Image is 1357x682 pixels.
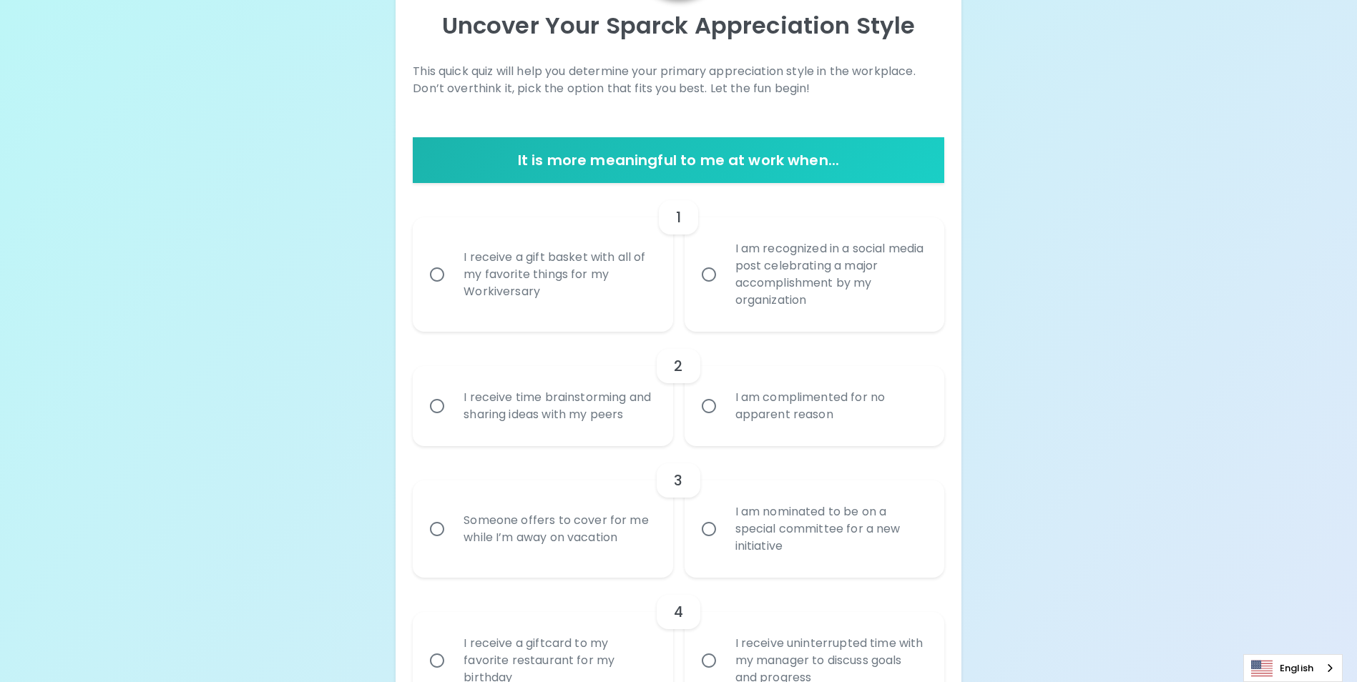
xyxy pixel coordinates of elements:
[413,11,944,40] p: Uncover Your Sparck Appreciation Style
[724,372,936,440] div: I am complimented for no apparent reason
[413,183,944,332] div: choice-group-check
[413,446,944,578] div: choice-group-check
[413,332,944,446] div: choice-group-check
[452,495,665,563] div: Someone offers to cover for me while I’m away on vacation
[674,355,682,377] h6: 2
[1243,654,1343,682] aside: Language selected: English
[1244,655,1342,681] a: English
[452,232,665,317] div: I receive a gift basket with all of my favorite things for my Workiversary
[724,223,936,326] div: I am recognized in a social media post celebrating a major accomplishment by my organization
[1243,654,1343,682] div: Language
[674,469,682,492] h6: 3
[413,63,944,97] p: This quick quiz will help you determine your primary appreciation style in the workplace. Don’t o...
[676,206,681,229] h6: 1
[418,149,938,172] h6: It is more meaningful to me at work when...
[452,372,665,440] div: I receive time brainstorming and sharing ideas with my peers
[674,601,683,623] h6: 4
[724,486,936,572] div: I am nominated to be on a special committee for a new initiative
